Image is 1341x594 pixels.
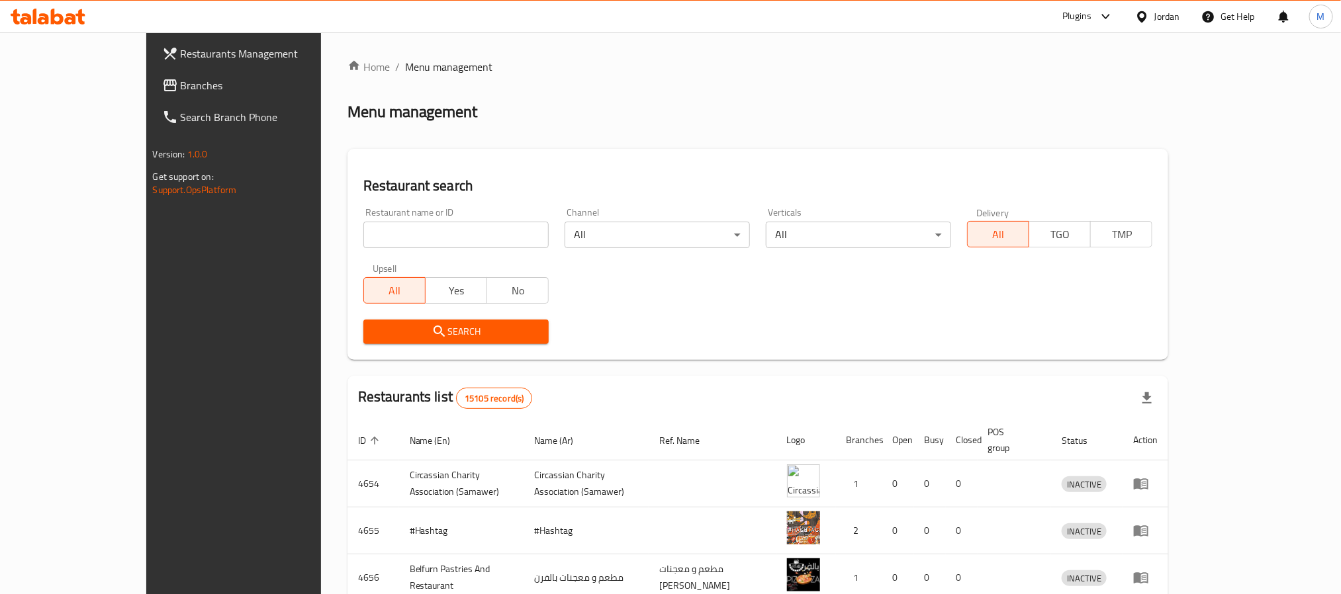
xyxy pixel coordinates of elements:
button: No [486,277,549,304]
h2: Restaurants list [358,387,533,409]
button: Search [363,319,549,344]
span: Branches [181,77,359,93]
th: Closed [946,420,978,460]
td: ​Circassian ​Charity ​Association​ (Samawer) [524,460,649,507]
span: Restaurants Management [181,46,359,62]
td: 4655 [347,507,399,554]
nav: breadcrumb [347,59,1169,75]
div: Menu [1133,523,1158,538]
a: Branches [152,69,370,101]
td: 2 [836,507,882,554]
span: INACTIVE [1062,571,1107,586]
span: Status [1062,433,1105,448]
button: TGO [1029,221,1091,247]
a: Restaurants Management [152,38,370,69]
button: All [363,277,426,304]
div: Jordan [1154,9,1180,24]
div: Menu [1133,570,1158,585]
div: All [766,222,951,248]
img: ​Circassian ​Charity ​Association​ (Samawer) [787,464,820,497]
div: Total records count [456,388,532,409]
h2: Menu management [347,101,478,122]
span: INACTIVE [1062,477,1107,492]
button: TMP [1090,221,1152,247]
span: Menu management [405,59,493,75]
span: Ref. Name [659,433,717,448]
span: TGO [1035,225,1086,244]
span: 1.0.0 [187,146,208,163]
li: / [395,59,400,75]
div: Export file [1131,382,1163,414]
td: #Hashtag [524,507,649,554]
span: Search Branch Phone [181,109,359,125]
span: POS group [988,424,1036,456]
div: Plugins [1062,9,1091,24]
td: ​Circassian ​Charity ​Association​ (Samawer) [399,460,524,507]
a: Search Branch Phone [152,101,370,133]
a: Support.OpsPlatform [153,181,237,198]
label: Upsell [373,264,397,273]
span: ID [358,433,383,448]
span: TMP [1096,225,1147,244]
div: Menu [1133,476,1158,491]
span: No [492,281,543,300]
input: Search for restaurant name or ID.. [363,222,549,248]
td: 0 [946,460,978,507]
span: Get support on: [153,168,214,185]
th: Branches [836,420,882,460]
span: All [973,225,1024,244]
th: Logo [776,420,836,460]
td: 0 [946,507,978,554]
span: Name (Ar) [535,433,591,448]
span: All [369,281,420,300]
label: Delivery [976,208,1009,217]
td: 0 [914,460,946,507]
h2: Restaurant search [363,176,1153,196]
img: #Hashtag [787,511,820,544]
span: Version: [153,146,185,163]
td: 0 [914,507,946,554]
span: 15105 record(s) [457,392,532,405]
span: M [1317,9,1325,24]
td: 0 [882,507,914,554]
th: Open [882,420,914,460]
th: Busy [914,420,946,460]
span: INACTIVE [1062,524,1107,539]
span: Search [374,323,538,340]
th: Action [1123,420,1168,460]
td: #Hashtag [399,507,524,554]
td: 1 [836,460,882,507]
td: 0 [882,460,914,507]
div: All [565,222,750,248]
img: Belfurn Pastries And Restaurant [787,558,820,591]
button: Yes [425,277,487,304]
span: Yes [431,281,482,300]
span: Name (En) [410,433,468,448]
td: 4654 [347,460,399,507]
button: All [967,221,1029,247]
